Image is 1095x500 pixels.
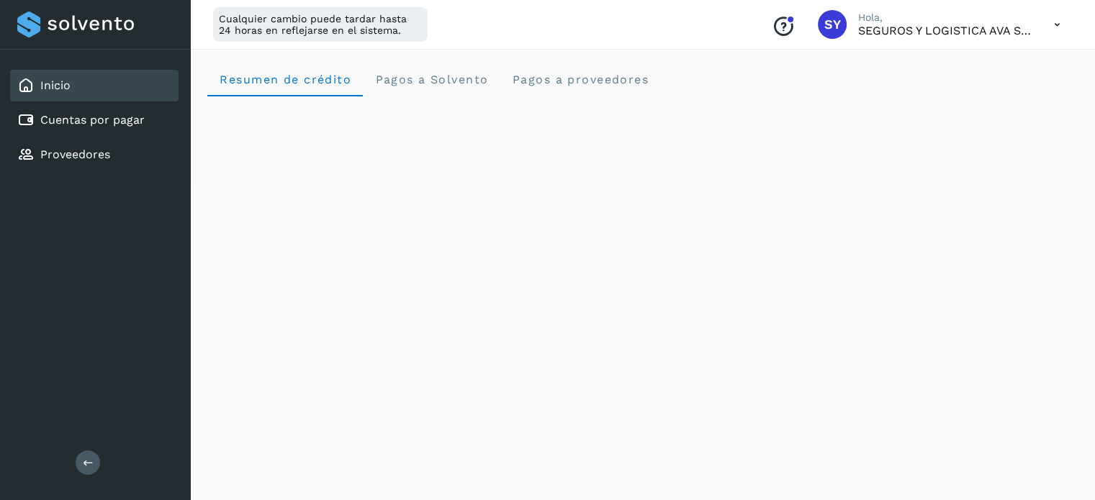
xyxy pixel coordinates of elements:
div: Inicio [10,70,179,101]
div: Cualquier cambio puede tardar hasta 24 horas en reflejarse en el sistema. [213,7,428,42]
div: Proveedores [10,139,179,171]
span: Resumen de crédito [219,73,351,86]
a: Cuentas por pagar [40,113,145,127]
span: Pagos a Solvento [374,73,488,86]
a: Proveedores [40,147,110,161]
a: Inicio [40,78,71,92]
p: Hola, [858,12,1031,24]
div: Cuentas por pagar [10,104,179,136]
p: SEGUROS Y LOGISTICA AVA SA DE CV [858,24,1031,37]
span: Pagos a proveedores [511,73,649,86]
